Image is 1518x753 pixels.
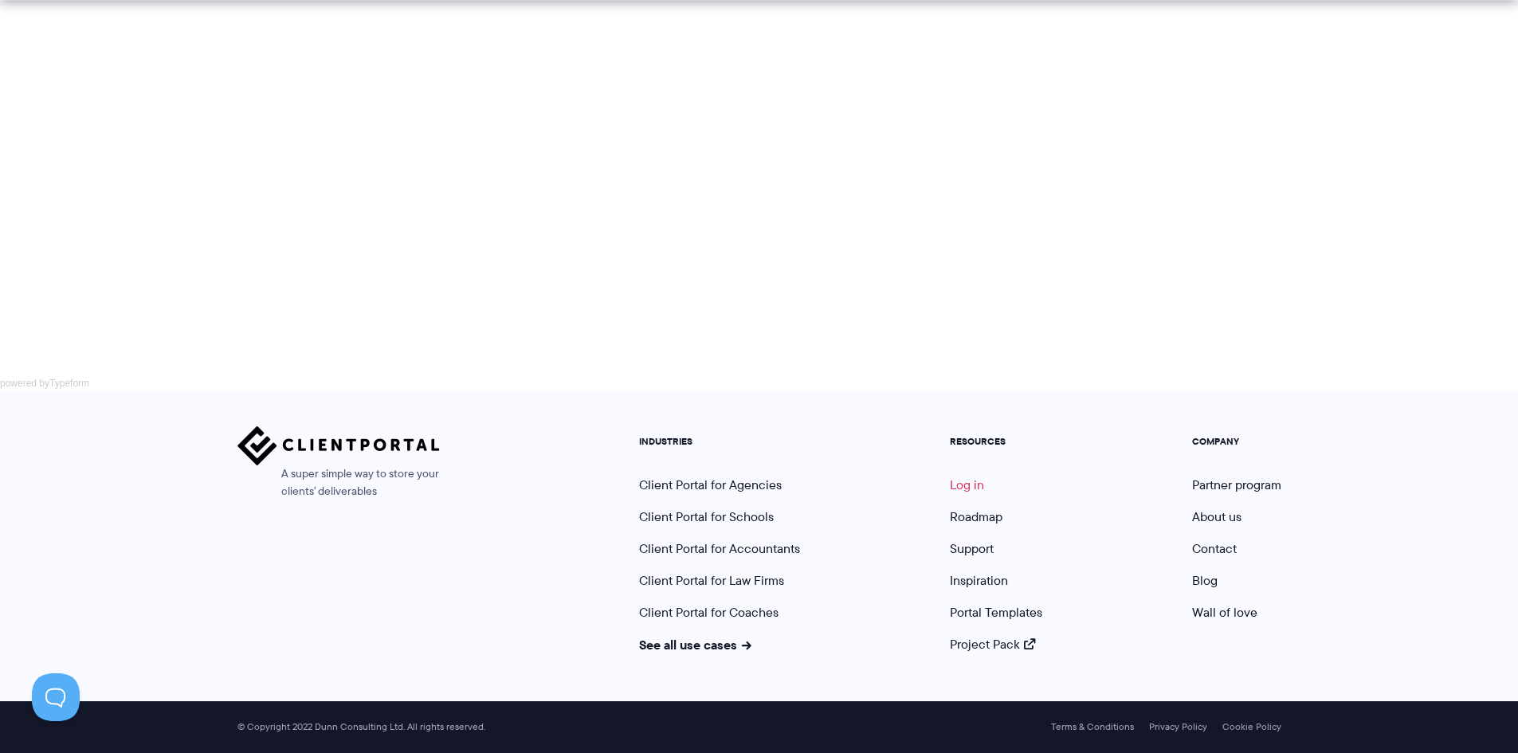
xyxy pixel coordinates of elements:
[950,603,1042,622] a: Portal Templates
[639,571,784,590] a: Client Portal for Law Firms
[639,436,800,447] h5: INDUSTRIES
[950,476,984,494] a: Log in
[1222,721,1281,732] a: Cookie Policy
[1149,721,1207,732] a: Privacy Policy
[639,539,800,558] a: Client Portal for Accountants
[1051,721,1134,732] a: Terms & Conditions
[639,635,752,654] a: See all use cases
[237,465,440,500] span: A super simple way to store your clients' deliverables
[639,476,782,494] a: Client Portal for Agencies
[639,603,779,622] a: Client Portal for Coaches
[950,571,1008,590] a: Inspiration
[950,635,1036,653] a: Project Pack
[950,539,994,558] a: Support
[1192,508,1241,526] a: About us
[1192,539,1237,558] a: Contact
[950,508,1002,526] a: Roadmap
[950,436,1042,447] h5: RESOURCES
[1192,476,1281,494] a: Partner program
[32,673,80,721] iframe: Toggle Customer Support
[1192,571,1218,590] a: Blog
[1192,603,1257,622] a: Wall of love
[229,721,493,733] span: © Copyright 2022 Dunn Consulting Ltd. All rights reserved.
[639,508,774,526] a: Client Portal for Schools
[49,378,89,389] a: Typeform
[1192,436,1281,447] h5: COMPANY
